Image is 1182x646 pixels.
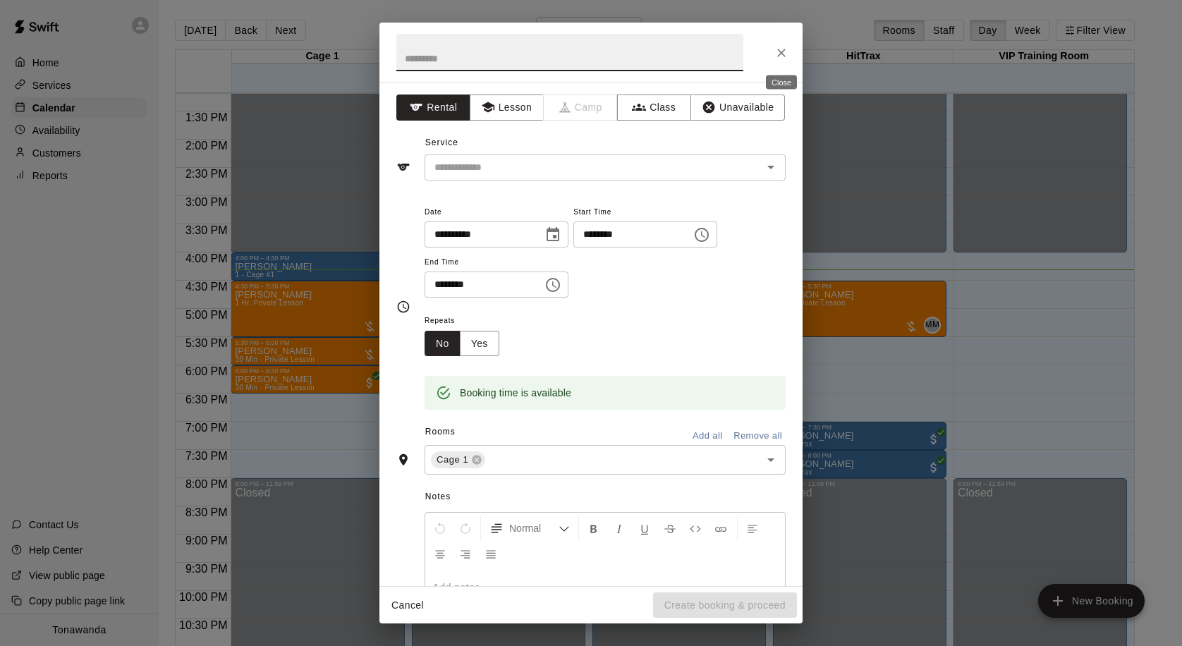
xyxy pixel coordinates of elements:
[428,541,452,566] button: Center Align
[460,380,571,406] div: Booking time is available
[460,331,499,357] button: Yes
[690,95,785,121] button: Unavailable
[425,203,568,222] span: Date
[582,516,606,541] button: Format Bold
[683,516,707,541] button: Insert Code
[453,541,477,566] button: Right Align
[769,40,794,66] button: Close
[396,453,410,467] svg: Rooms
[431,453,474,467] span: Cage 1
[470,95,544,121] button: Lesson
[761,450,781,470] button: Open
[539,221,567,249] button: Choose date, selected date is Sep 12, 2025
[573,203,717,222] span: Start Time
[544,95,618,121] span: Camps can only be created in the Services page
[766,75,797,90] div: Close
[709,516,733,541] button: Insert Link
[425,331,499,357] div: outlined button group
[428,516,452,541] button: Undo
[425,312,511,331] span: Repeats
[425,486,786,508] span: Notes
[730,425,786,447] button: Remove all
[396,95,470,121] button: Rental
[396,160,410,174] svg: Service
[385,592,430,618] button: Cancel
[484,516,575,541] button: Formatting Options
[425,331,461,357] button: No
[431,451,485,468] div: Cage 1
[509,521,559,535] span: Normal
[453,516,477,541] button: Redo
[425,427,456,437] span: Rooms
[741,516,764,541] button: Left Align
[479,541,503,566] button: Justify Align
[685,425,730,447] button: Add all
[633,516,657,541] button: Format Underline
[761,157,781,177] button: Open
[396,300,410,314] svg: Timing
[688,221,716,249] button: Choose time, selected time is 6:30 PM
[658,516,682,541] button: Format Strikethrough
[607,516,631,541] button: Format Italics
[617,95,691,121] button: Class
[425,138,458,147] span: Service
[425,253,568,272] span: End Time
[539,271,567,299] button: Choose time, selected time is 6:45 PM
